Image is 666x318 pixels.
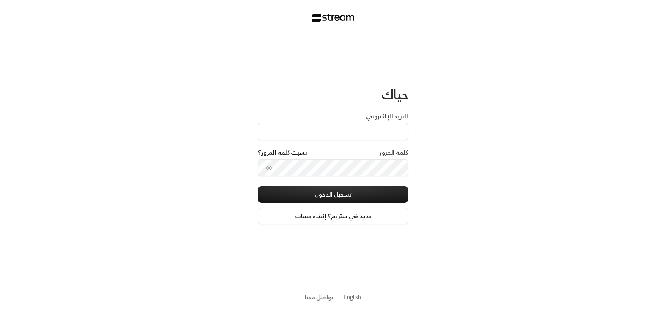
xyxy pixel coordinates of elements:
a: تواصل معنا [305,292,333,302]
span: حياك [381,83,408,105]
button: toggle password visibility [262,161,276,175]
button: تواصل معنا [305,293,333,301]
img: Stream Logo [312,14,355,22]
label: البريد الإلكتروني [366,112,408,121]
a: English [343,289,361,305]
a: نسيت كلمة المرور؟ [258,148,307,157]
button: تسجيل الدخول [258,186,408,203]
label: كلمة المرور [380,148,408,157]
a: جديد في ستريم؟ إنشاء حساب [258,208,408,224]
